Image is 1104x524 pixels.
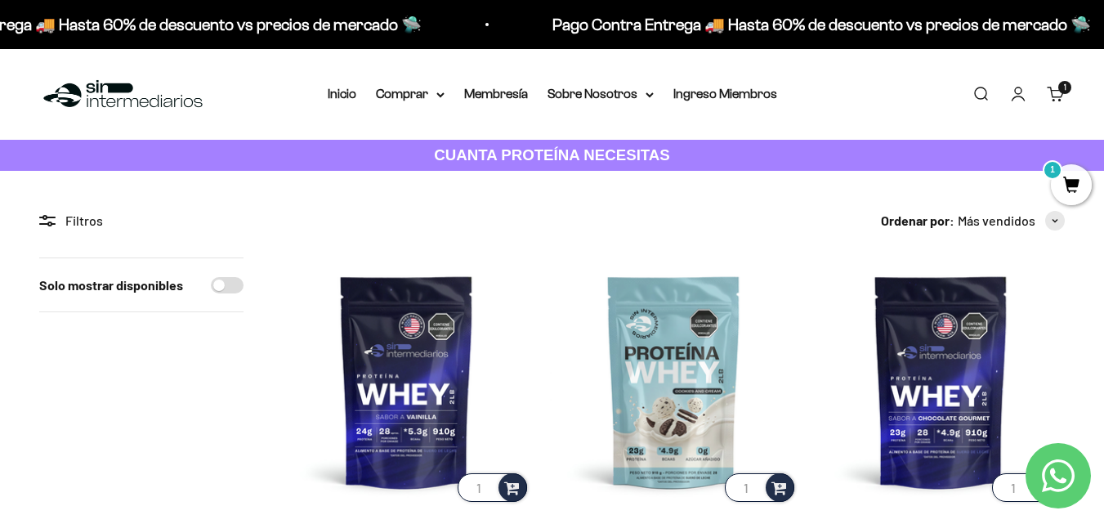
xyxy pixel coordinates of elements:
[958,210,1065,231] button: Más vendidos
[503,11,1041,38] p: Pago Contra Entrega 🚚 Hasta 60% de descuento vs precios de mercado 🛸
[376,83,445,105] summary: Comprar
[881,210,954,231] span: Ordenar por:
[328,87,356,101] a: Inicio
[958,210,1035,231] span: Más vendidos
[673,87,777,101] a: Ingreso Miembros
[1064,83,1066,92] span: 1
[464,87,528,101] a: Membresía
[39,210,244,231] div: Filtros
[548,83,654,105] summary: Sobre Nosotros
[1051,177,1092,195] a: 1
[1043,160,1062,180] mark: 1
[434,146,670,163] strong: CUANTA PROTEÍNA NECESITAS
[39,275,183,296] label: Solo mostrar disponibles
